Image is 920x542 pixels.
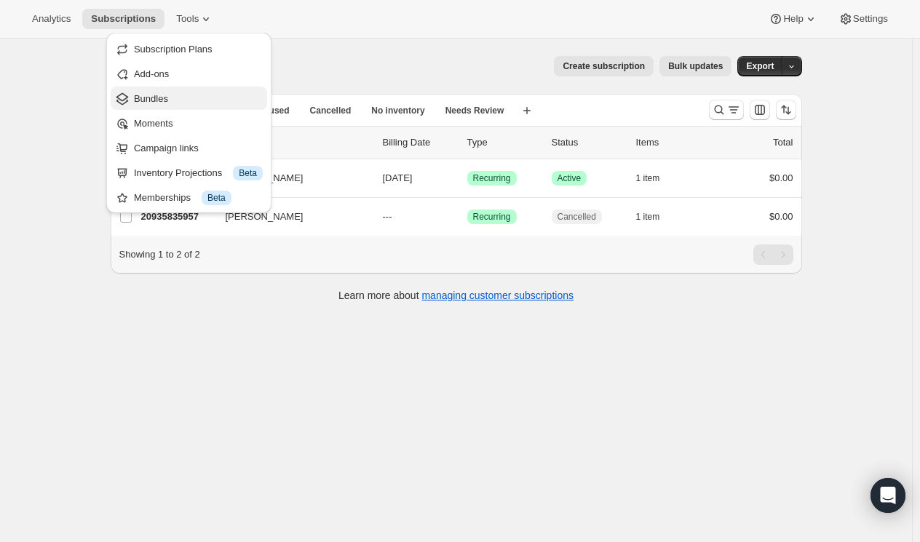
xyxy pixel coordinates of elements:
p: Learn more about [338,288,574,303]
span: Analytics [32,13,71,25]
span: Beta [239,167,257,179]
span: Tools [176,13,199,25]
span: $0.00 [769,172,793,183]
span: Bulk updates [668,60,723,72]
span: Cancelled [558,211,596,223]
span: Cancelled [310,105,352,116]
span: [DATE] [383,172,413,183]
button: 1 item [636,207,676,227]
span: Beta [207,192,226,204]
div: Memberships [134,191,263,205]
span: Settings [853,13,888,25]
button: Export [737,56,782,76]
span: Bundles [134,93,168,104]
button: Memberships [111,186,267,209]
span: Needs Review [445,105,504,116]
button: [PERSON_NAME] [217,167,362,190]
button: Bulk updates [659,56,731,76]
div: 21172584757[PERSON_NAME][DATE]SuccessRecurringSuccessActive1 item$0.00 [141,168,793,188]
div: 20935835957[PERSON_NAME]---SuccessRecurringCancelled1 item$0.00 [141,207,793,227]
button: Sort the results [776,100,796,120]
span: 1 item [636,172,660,184]
button: Create subscription [554,56,654,76]
div: Inventory Projections [134,166,263,180]
span: Subscriptions [91,13,156,25]
button: Moments [111,111,267,135]
span: Add-ons [134,68,169,79]
button: Inventory Projections [111,161,267,184]
span: Export [746,60,774,72]
p: Customer [226,135,371,150]
div: Items [636,135,709,150]
span: Recurring [473,211,511,223]
button: 1 item [636,168,676,188]
div: Open Intercom Messenger [871,478,905,513]
span: Subscription Plans [134,44,213,55]
a: managing customer subscriptions [421,290,574,301]
span: $0.00 [769,211,793,222]
div: Type [467,135,540,150]
span: Recurring [473,172,511,184]
span: --- [383,211,392,222]
nav: Pagination [753,244,793,265]
button: Settings [830,9,897,29]
span: 1 item [636,211,660,223]
button: Bundles [111,87,267,110]
button: Subscription Plans [111,37,267,60]
button: Search and filter results [709,100,744,120]
span: Create subscription [563,60,645,72]
p: Status [552,135,624,150]
span: No inventory [371,105,424,116]
span: Help [783,13,803,25]
button: Tools [167,9,222,29]
span: Active [558,172,582,184]
button: Customize table column order and visibility [750,100,770,120]
p: Total [773,135,793,150]
button: Create new view [515,100,539,121]
button: [PERSON_NAME] [217,205,362,228]
span: Campaign links [134,143,199,154]
button: Campaign links [111,136,267,159]
p: Showing 1 to 2 of 2 [119,247,200,262]
button: Help [760,9,826,29]
div: IDCustomerBilling DateTypeStatusItemsTotal [141,135,793,150]
button: Add-ons [111,62,267,85]
span: Moments [134,118,172,129]
button: Analytics [23,9,79,29]
p: Billing Date [383,135,456,150]
button: Subscriptions [82,9,164,29]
